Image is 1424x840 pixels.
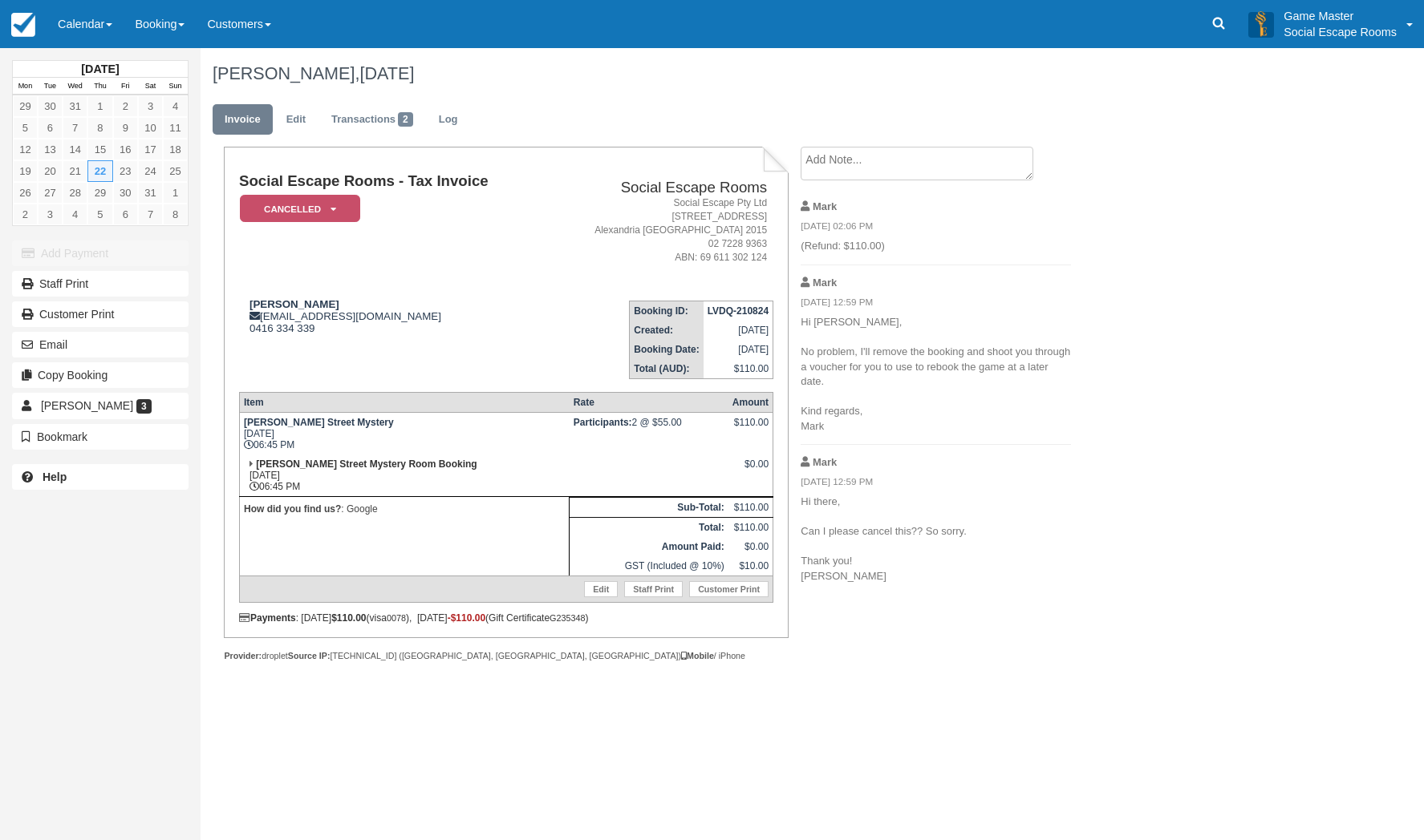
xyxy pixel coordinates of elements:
strong: Mobile [681,651,714,660]
td: $0.00 [728,537,773,556]
button: Email [12,332,189,357]
a: 19 [13,160,38,182]
strong: Source IP: [288,651,331,660]
th: Thu [87,78,112,95]
a: 11 [163,117,188,139]
strong: [PERSON_NAME] Street Mystery Room Booking [256,458,477,470]
a: 1 [163,182,188,204]
td: [DATE] [704,340,773,359]
a: 22 [87,160,112,182]
strong: $110.00 [331,612,366,624]
a: 14 [63,139,87,160]
a: 6 [38,117,63,139]
h2: Social Escape Rooms [552,180,767,196]
th: Total: [570,517,728,537]
a: Staff Print [12,271,189,297]
strong: [PERSON_NAME] Street Mystery [244,417,394,428]
div: $110.00 [732,417,769,441]
a: 12 [13,139,38,160]
a: Cancelled [239,194,355,224]
th: Amount [728,392,773,412]
div: droplet [TECHNICAL_ID] ([GEOGRAPHIC_DATA], [GEOGRAPHIC_DATA], [GEOGRAPHIC_DATA]) / iPhone [224,650,788,662]
div: : [DATE] (visa ), [DATE] (Gift Certificate ) [239,612,773,624]
address: Social Escape Pty Ltd [STREET_ADDRESS] Alexandria [GEOGRAPHIC_DATA] 2015 02 7228 9363 ABN: 69 611... [552,196,767,265]
a: 3 [138,95,163,117]
strong: How did you find us? [244,503,341,515]
strong: [DATE] [81,63,119,75]
a: Customer Print [689,581,769,597]
th: Booking Date: [630,340,704,359]
a: 26 [13,182,38,204]
a: Transactions2 [319,104,425,135]
strong: Mark [813,277,837,289]
td: [DATE] [704,321,773,340]
a: [PERSON_NAME] 3 [12,393,189,418]
a: 29 [13,95,38,117]
th: Fri [113,78,138,95]
a: Help [12,464,189,490]
small: G235348 [550,613,585,623]
strong: Mark [813,200,837,212]
div: $0.00 [732,458,769,483]
th: Wed [63,78,87,95]
th: Total (AUD): [630,359,704,379]
th: Mon [13,78,38,95]
a: 28 [63,182,87,204]
th: Booking ID: [630,301,704,321]
span: -$110.00 [448,612,485,624]
em: [DATE] 12:59 PM [801,296,1071,313]
a: Edit [584,581,618,597]
a: 10 [138,117,163,139]
th: Sun [163,78,188,95]
a: 27 [38,182,63,204]
em: [DATE] 02:06 PM [801,220,1071,237]
a: 13 [38,139,63,160]
th: Item [239,392,569,412]
a: 30 [38,95,63,117]
p: (Refund: $110.00) [801,239,1071,254]
th: Sat [138,78,163,95]
a: 16 [113,139,138,160]
th: Amount Paid: [570,537,728,556]
a: 7 [63,117,87,139]
strong: Participants [574,417,632,428]
a: 4 [63,204,87,225]
a: Edit [274,104,318,135]
a: 1 [87,95,112,117]
td: $110.00 [728,497,773,517]
td: 2 @ $55.00 [570,412,728,454]
a: 9 [113,117,138,139]
a: 30 [113,182,138,204]
strong: Payments [239,612,296,624]
img: A3 [1248,11,1274,37]
a: 7 [138,204,163,225]
a: 15 [87,139,112,160]
th: Tue [38,78,63,95]
button: Add Payment [12,240,189,266]
strong: [PERSON_NAME] [250,298,339,310]
th: Created: [630,321,704,340]
b: Help [43,470,67,483]
a: 8 [87,117,112,139]
small: 0078 [387,613,406,623]
a: 2 [113,95,138,117]
a: 6 [113,204,138,225]
a: 24 [138,160,163,182]
a: 25 [163,160,188,182]
img: checkfront-main-nav-mini-logo.png [11,13,35,37]
h1: [PERSON_NAME], [213,64,1256,83]
a: Invoice [213,104,273,135]
div: [EMAIL_ADDRESS][DOMAIN_NAME] 0416 334 339 [239,298,546,334]
a: 23 [113,160,138,182]
p: Hi [PERSON_NAME], No problem, I'll remove the booking and shoot you through a voucher for you to ... [801,315,1071,434]
strong: LVDQ-210824 [708,305,769,317]
a: 18 [163,139,188,160]
a: 4 [163,95,188,117]
th: Sub-Total: [570,497,728,517]
td: $110.00 [728,517,773,537]
a: Log [427,104,470,135]
span: 2 [398,112,413,127]
em: [DATE] 12:59 PM [801,475,1071,493]
a: 2 [13,204,38,225]
a: 31 [138,182,163,204]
